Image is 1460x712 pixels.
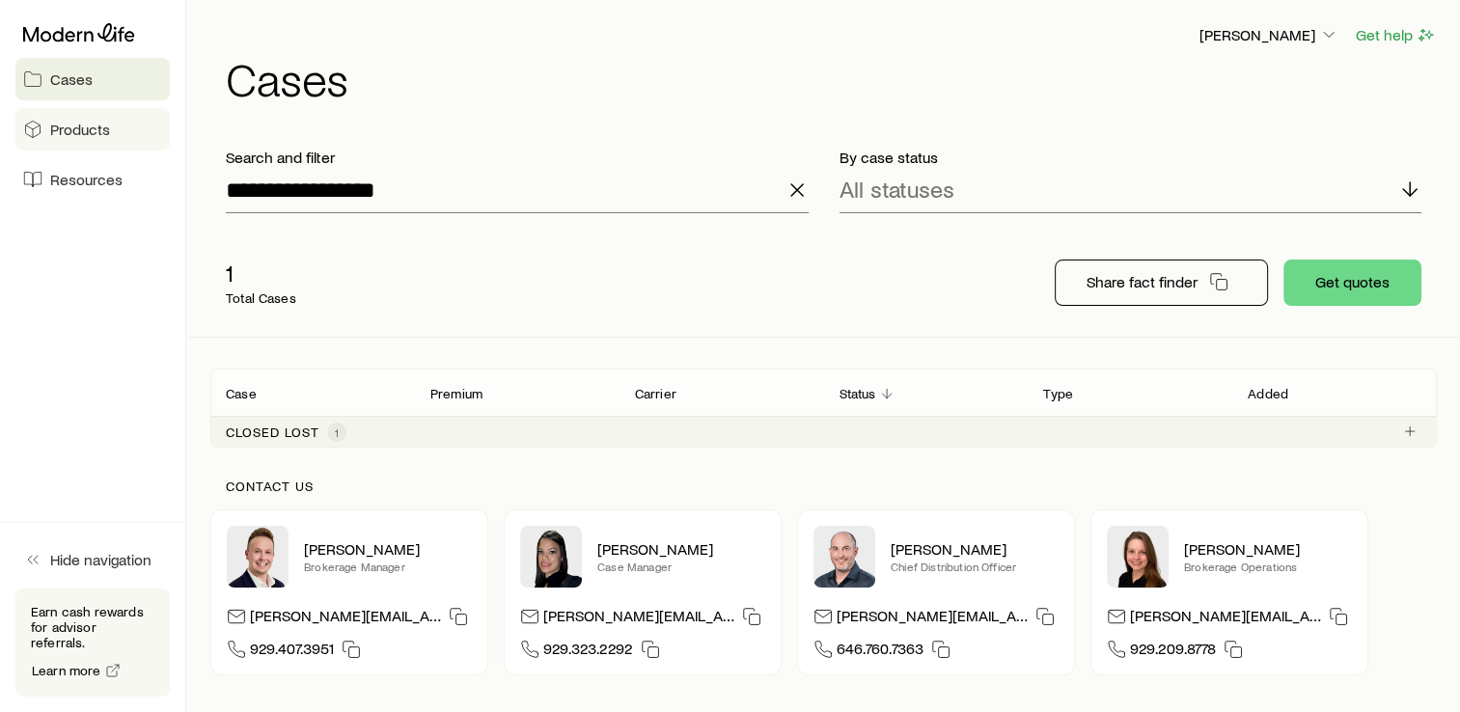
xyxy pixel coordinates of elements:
span: 646.760.7363 [837,639,923,665]
p: [PERSON_NAME][EMAIL_ADDRESS][DOMAIN_NAME] [543,606,734,632]
img: Ellen Wall [1107,526,1169,588]
span: Products [50,120,110,139]
div: Earn cash rewards for advisor referrals.Learn more [15,589,170,697]
p: Search and filter [226,148,809,167]
p: Brokerage Operations [1184,559,1352,574]
p: Case Manager [597,559,765,574]
button: Get quotes [1283,260,1421,306]
p: Earn cash rewards for advisor referrals. [31,604,154,650]
p: Case [226,386,257,401]
p: [PERSON_NAME][EMAIL_ADDRESS][DOMAIN_NAME] [1130,606,1321,632]
span: 1 [335,424,339,440]
p: Type [1043,386,1073,401]
span: Hide navigation [50,550,152,569]
p: Status [839,386,875,401]
span: 929.209.8778 [1130,639,1216,665]
button: Get help [1355,24,1437,46]
a: Cases [15,58,170,100]
p: [PERSON_NAME][EMAIL_ADDRESS][DOMAIN_NAME] [250,606,441,632]
p: Brokerage Manager [304,559,472,574]
button: [PERSON_NAME] [1198,24,1339,47]
p: By case status [840,148,1422,167]
h1: Cases [226,55,1437,101]
span: Resources [50,170,123,189]
img: Dan Pierson [813,526,875,588]
p: [PERSON_NAME] [597,539,765,559]
p: Total Cases [226,290,296,306]
span: 929.323.2292 [543,639,633,665]
p: 1 [226,260,296,287]
p: [PERSON_NAME] [304,539,472,559]
a: Products [15,108,170,151]
p: Closed lost [226,424,319,440]
p: [PERSON_NAME] [1199,25,1338,44]
button: Hide navigation [15,538,170,581]
p: [PERSON_NAME][EMAIL_ADDRESS][DOMAIN_NAME] [837,606,1028,632]
a: Resources [15,158,170,201]
p: [PERSON_NAME] [1184,539,1352,559]
span: 929.407.3951 [250,639,334,665]
p: Contact us [226,479,1421,494]
img: Derek Wakefield [227,526,289,588]
button: Share fact finder [1055,260,1268,306]
p: Added [1248,386,1288,401]
span: Cases [50,69,93,89]
span: Learn more [32,664,101,677]
p: Chief Distribution Officer [891,559,1059,574]
img: Elana Hasten [520,526,582,588]
p: Share fact finder [1087,272,1198,291]
p: All statuses [840,176,954,203]
p: [PERSON_NAME] [891,539,1059,559]
p: Premium [430,386,482,401]
p: Carrier [635,386,676,401]
div: Client cases [210,369,1437,448]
